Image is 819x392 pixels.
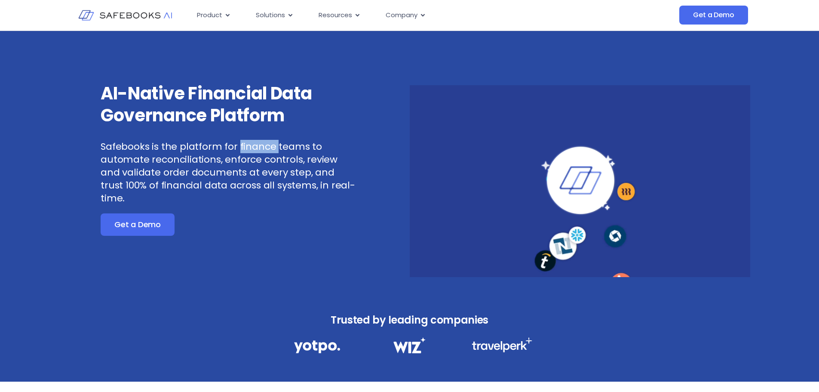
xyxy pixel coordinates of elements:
span: Product [197,10,222,20]
img: Financial Data Governance 1 [294,337,340,356]
span: Resources [319,10,352,20]
img: Financial Data Governance 2 [389,337,429,353]
span: Solutions [256,10,285,20]
span: Company [386,10,417,20]
a: Get a Demo [679,6,748,25]
img: Financial Data Governance 3 [472,337,532,352]
p: Safebooks is the platform for finance teams to automate reconciliations, enforce controls, review... [101,140,356,205]
h3: Trusted by leading companies [275,312,544,329]
span: Get a Demo [114,220,161,229]
nav: Menu [190,7,593,24]
a: Get a Demo [101,213,175,236]
h3: AI-Native Financial Data Governance Platform [101,83,356,127]
div: Menu Toggle [190,7,593,24]
span: Get a Demo [693,11,734,19]
iframe: profile [3,12,134,79]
